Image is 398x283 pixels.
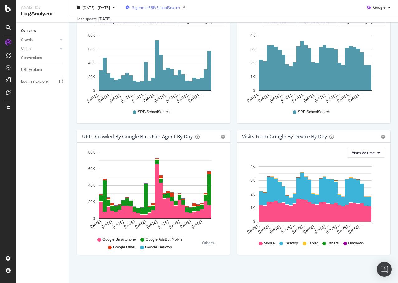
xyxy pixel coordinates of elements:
div: Conversions [21,55,42,61]
text: 0 [93,89,95,93]
text: 0 [93,216,95,221]
text: [DATE] [112,220,125,229]
text: [DATE] [179,220,192,229]
button: Google [365,2,393,12]
text: [DATE] [157,220,169,229]
text: 40K [88,61,95,65]
text: 2K [250,192,255,197]
svg: A chart. [82,31,223,104]
div: Crawls [21,37,33,43]
text: 20K [88,200,95,204]
a: Conversions [21,55,64,61]
a: Crawls [21,37,58,43]
text: 60K [88,47,95,51]
div: Overview [21,28,36,34]
text: 4K [250,165,255,169]
span: Desktop [284,241,298,246]
a: Visits [21,46,58,52]
a: Overview [21,28,64,34]
text: 40K [88,183,95,188]
text: [DATE] [191,220,203,229]
div: Visits From Google By Device By Day [242,133,327,140]
span: Others [327,241,339,246]
svg: A chart. [82,148,223,234]
span: SRP/SchoolSearch [298,109,330,115]
a: Logfiles Explorer [21,78,64,85]
div: Others... [202,240,220,245]
span: SRP/SchoolSearch [138,109,170,115]
span: Mobile [264,241,275,246]
div: gear [221,135,225,139]
span: Visits Volume [352,150,375,155]
div: Visits [21,46,31,52]
span: Google [373,5,386,10]
div: Logfiles Explorer [21,78,49,85]
text: [DATE] [135,220,147,229]
text: 4K [250,33,255,38]
span: Google Desktop [145,245,172,250]
button: [DATE] - [DATE] [74,2,117,12]
text: [DATE] [101,220,113,229]
span: Google AdsBot Mobile [145,237,182,242]
text: 3K [250,47,255,51]
div: Open Intercom Messenger [377,262,392,277]
div: URL Explorer [21,67,42,73]
div: Analytics [21,5,64,10]
button: Visits Volume [347,148,385,158]
svg: A chart. [242,31,383,104]
div: [DATE] [98,16,111,22]
div: Last update [77,16,111,22]
text: [DATE] [168,220,181,229]
span: Tablet [308,241,318,246]
text: 3K [250,178,255,183]
text: [DATE] [89,220,102,229]
text: 2K [250,61,255,65]
text: [DATE] [146,220,158,229]
text: 0 [253,89,255,93]
text: 80K [88,33,95,38]
button: Segment:SRP/SchoolSearch [123,2,188,12]
span: [DATE] - [DATE] [83,5,110,10]
div: gear [381,135,385,139]
text: 0 [253,220,255,224]
text: 1K [250,206,255,210]
a: URL Explorer [21,67,64,73]
text: 1K [250,75,255,79]
text: 20K [88,75,95,79]
text: 80K [88,150,95,155]
span: Google Other [113,245,135,250]
div: LogAnalyzer [21,10,64,17]
text: 60K [88,167,95,171]
text: [DATE] [123,220,136,229]
span: Google Smartphone [102,237,136,242]
div: URLs Crawled by Google bot User Agent By Day [82,133,193,140]
span: Unknown [348,241,364,246]
span: Segment: SRP/SchoolSearch [132,5,180,10]
svg: A chart. [242,163,383,235]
